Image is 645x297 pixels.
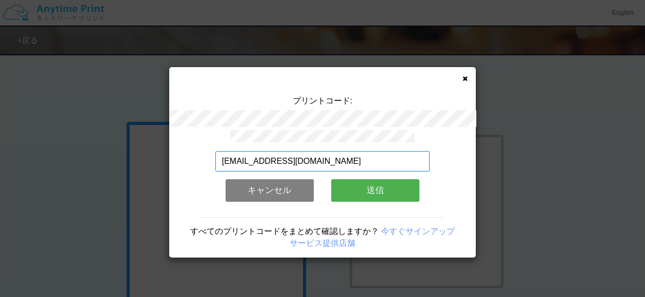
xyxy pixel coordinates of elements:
[290,239,355,247] a: サービス提供店舗
[331,179,419,202] button: 送信
[293,96,352,105] span: プリントコード:
[226,179,314,202] button: キャンセル
[190,227,379,236] span: すべてのプリントコードをまとめて確認しますか？
[381,227,455,236] a: 今すぐサインアップ
[215,151,430,172] input: メールアドレス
